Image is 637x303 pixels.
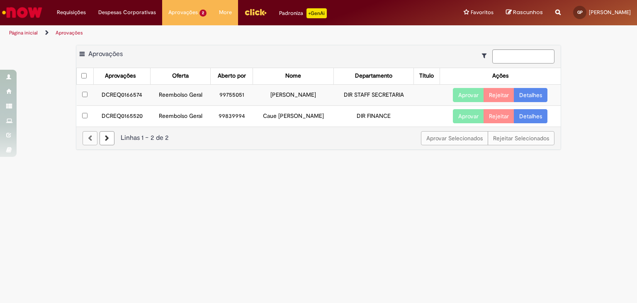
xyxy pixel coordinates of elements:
[471,8,494,17] span: Favoritos
[419,72,434,80] div: Título
[218,72,246,80] div: Aberto por
[6,25,418,41] ul: Trilhas de página
[514,88,547,102] a: Detalhes
[589,9,631,16] span: [PERSON_NAME]
[93,105,151,127] td: DCREQ0165520
[211,84,253,105] td: 99755051
[93,84,151,105] td: DCREQ0166574
[83,133,554,143] div: Linhas 1 − 2 de 2
[172,72,189,80] div: Oferta
[253,105,334,127] td: Caue [PERSON_NAME]
[453,109,484,123] button: Aprovar
[168,8,198,17] span: Aprovações
[492,72,508,80] div: Ações
[253,84,334,105] td: [PERSON_NAME]
[506,9,543,17] a: Rascunhos
[244,6,267,18] img: click_logo_yellow_360x200.png
[514,109,547,123] a: Detalhes
[88,50,123,58] span: Aprovações
[56,29,83,36] a: Aprovações
[57,8,86,17] span: Requisições
[9,29,38,36] a: Página inicial
[513,8,543,16] span: Rascunhos
[306,8,327,18] p: +GenAi
[355,72,392,80] div: Departamento
[453,88,484,102] button: Aprovar
[484,88,514,102] button: Rejeitar
[105,72,136,80] div: Aprovações
[577,10,583,15] span: GP
[219,8,232,17] span: More
[334,105,414,127] td: DIR FINANCE
[279,8,327,18] div: Padroniza
[151,84,211,105] td: Reembolso Geral
[1,4,44,21] img: ServiceNow
[199,10,207,17] span: 2
[482,53,491,59] i: Mostrar filtros para: Suas Solicitações
[211,105,253,127] td: 99839994
[98,8,156,17] span: Despesas Corporativas
[334,84,414,105] td: DIR STAFF SECRETARIA
[151,105,211,127] td: Reembolso Geral
[93,68,151,84] th: Aprovações
[484,109,514,123] button: Rejeitar
[285,72,301,80] div: Nome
